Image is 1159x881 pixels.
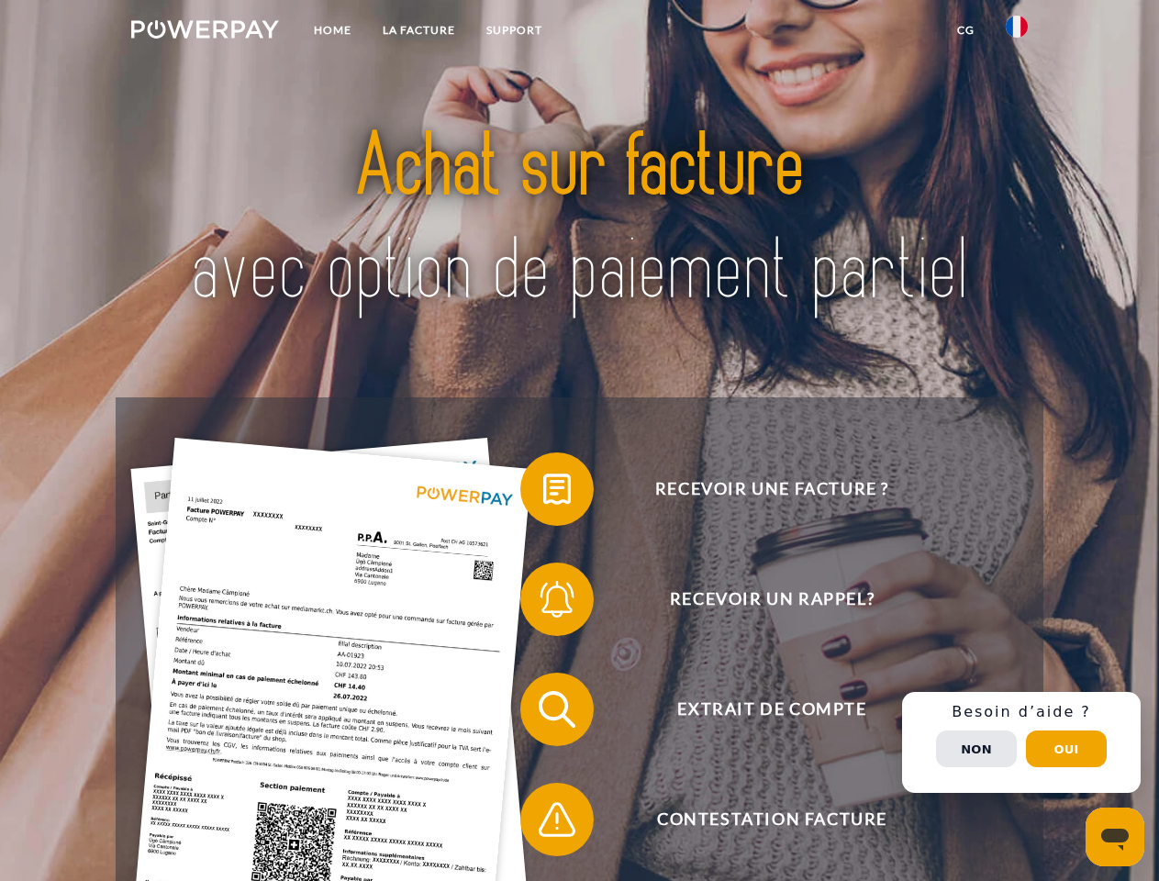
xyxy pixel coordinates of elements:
a: Home [298,14,367,47]
img: title-powerpay_fr.svg [175,88,984,351]
span: Extrait de compte [547,673,997,746]
a: LA FACTURE [367,14,471,47]
a: Support [471,14,558,47]
img: qb_bill.svg [534,466,580,512]
span: Contestation Facture [547,783,997,856]
button: Oui [1026,730,1107,767]
button: Recevoir une facture ? [520,452,997,526]
img: logo-powerpay-white.svg [131,20,279,39]
button: Recevoir un rappel? [520,563,997,636]
div: Schnellhilfe [902,692,1141,793]
img: qb_warning.svg [534,797,580,842]
iframe: Bouton de lancement de la fenêtre de messagerie [1086,808,1144,866]
img: qb_search.svg [534,686,580,732]
button: Extrait de compte [520,673,997,746]
span: Recevoir une facture ? [547,452,997,526]
a: CG [942,14,990,47]
img: qb_bell.svg [534,576,580,622]
span: Recevoir un rappel? [547,563,997,636]
h3: Besoin d’aide ? [913,703,1130,721]
img: fr [1006,16,1028,38]
button: Non [936,730,1017,767]
button: Contestation Facture [520,783,997,856]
